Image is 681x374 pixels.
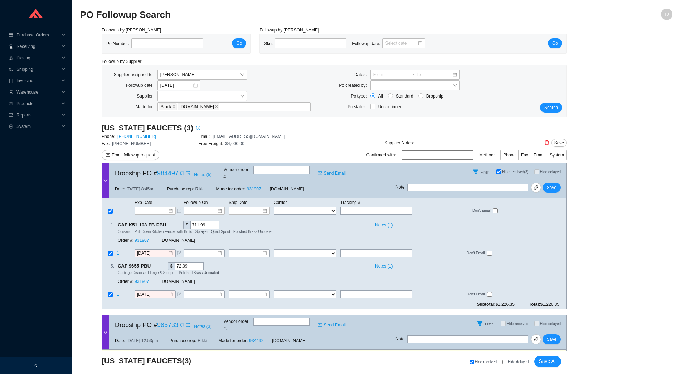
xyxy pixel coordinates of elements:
span: Notes ( 5 ) [194,171,211,178]
label: Po type: [351,91,370,101]
span: down [103,330,108,335]
div: Supplier Notes: [385,139,414,146]
span: Fax [521,153,528,158]
div: Copy [152,262,157,270]
span: swap-right [410,72,415,77]
span: Save [547,184,556,191]
span: Tziporah Jakobovits [160,70,244,79]
span: Products [16,98,59,109]
span: [DOMAIN_NAME] [272,337,306,344]
span: [DATE] 8:45am [127,185,156,193]
button: Notes (5) [194,171,212,176]
span: form [177,292,181,296]
span: Rikki [198,337,207,344]
button: Save All [534,356,561,367]
span: read [9,101,14,106]
span: Save All [539,357,557,365]
span: book [9,79,14,83]
span: info-circle [194,126,203,130]
span: Notes ( 1 ) [375,263,393,270]
span: 1 [117,292,119,297]
span: Don't Email [472,208,493,214]
span: CAF K51-103-FB-PBU [118,221,172,229]
button: Notes (1) [372,221,393,226]
span: Unconfirmed [378,104,403,109]
span: CAF 9655-PBU [118,262,157,270]
span: fund [9,113,14,117]
span: Vendor order # : [224,166,252,180]
span: Order #: [118,279,133,284]
span: All [375,93,386,100]
span: Stock [161,104,171,110]
span: Receiving [16,41,59,52]
a: link [531,183,541,193]
a: mailSend Email [318,170,346,177]
span: Reports [16,109,59,121]
div: Copy [168,221,172,229]
button: info-circle [193,123,203,133]
span: close [215,105,218,109]
span: export [186,171,190,175]
input: Hide received(3) [496,169,501,174]
span: Followup by [PERSON_NAME] [259,28,319,33]
span: Followup by [PERSON_NAME] [102,28,161,33]
div: Po Number: [106,38,209,49]
span: mail [318,171,322,175]
span: Email: [199,134,210,139]
input: Hide delayed [534,169,539,174]
span: Email followup request [112,151,155,159]
span: Filter [485,322,493,326]
input: Hide received [501,321,506,326]
button: Filter [470,166,481,178]
span: Warehouse [16,86,59,98]
span: $4,000.00 [225,141,244,146]
h3: [US_STATE] FAUCETS ( 3 ) [102,356,255,366]
a: [PHONE_NUMBER] [117,134,156,139]
span: Purchase Orders [16,29,59,41]
span: Email [534,153,544,158]
span: Fax: [102,141,110,146]
span: Shipping [16,64,59,75]
span: credit-card [9,33,14,37]
span: [DATE] 12:53pm [127,337,158,344]
span: Made for order: [216,186,245,191]
span: Hide received (3) [502,170,528,174]
a: 934492 [249,338,263,343]
span: $1,226.35 [540,302,559,307]
span: filter [475,321,485,326]
button: Save [551,139,567,147]
input: Select date [385,40,417,47]
span: filter [470,169,481,175]
input: 8/19/2025 [137,250,168,257]
input: Hide received [470,360,474,364]
button: Notes (1) [372,262,393,267]
button: Save [543,183,561,193]
div: Sku: Followup date: [264,38,431,49]
a: 931907 [247,186,261,191]
input: From [373,71,409,78]
span: [DOMAIN_NAME] [180,104,214,110]
a: export [186,170,190,177]
span: Stock [159,103,177,110]
label: Po created by: [339,80,370,90]
span: Ship Date [229,200,248,205]
span: Carrier [274,200,287,205]
span: QualityBath.com [178,103,219,110]
span: Search [544,104,558,111]
span: Order #: [118,238,133,243]
span: Filter [481,170,488,174]
span: Dropship PO # [115,168,179,179]
span: TJ [664,9,669,20]
button: Notes (3) [194,323,212,328]
span: to [410,72,415,77]
span: Purchase rep: [167,185,194,193]
span: Hide received [475,360,497,364]
span: Purchase rep: [170,337,196,344]
span: Don't Email [467,251,487,257]
span: System [16,121,59,132]
span: setting [9,124,14,129]
span: Don't Email [467,291,487,298]
span: Made for order: [218,338,248,343]
span: Hide delayed [508,360,529,364]
span: $1,226.35 [495,302,514,307]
